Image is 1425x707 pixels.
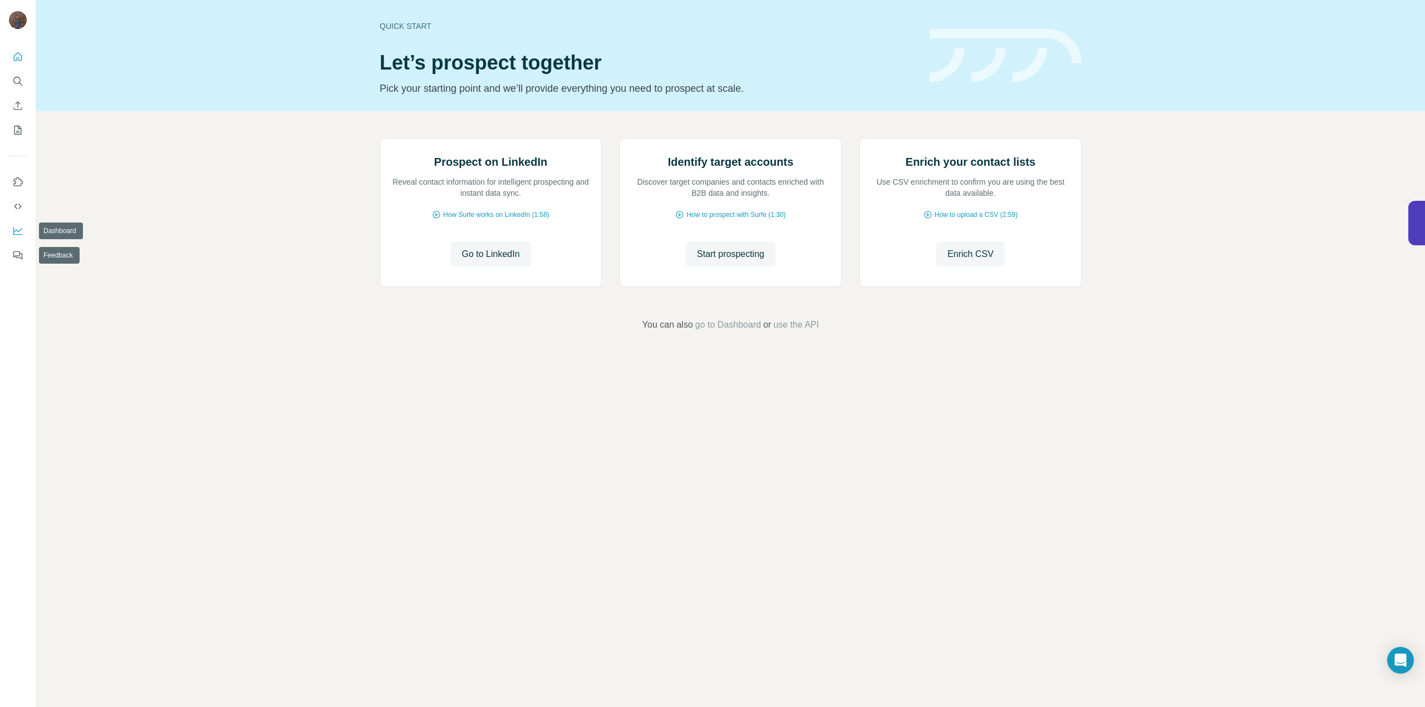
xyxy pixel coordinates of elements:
[935,210,1018,220] span: How to upload a CSV (2:59)
[697,248,764,261] span: Start prospecting
[631,176,830,199] p: Discover target companies and contacts enriched with B2B data and insights.
[930,29,1082,83] img: banner
[450,242,530,266] button: Go to LinkedIn
[773,318,819,332] button: use the API
[9,196,27,216] button: Use Surfe API
[9,245,27,265] button: Feedback
[1387,647,1414,674] div: Open Intercom Messenger
[9,172,27,192] button: Use Surfe on LinkedIn
[668,154,794,170] h2: Identify target accounts
[443,210,549,220] span: How Surfe works on LinkedIn (1:58)
[686,210,785,220] span: How to prospect with Surfe (1:30)
[642,318,693,332] span: You can also
[906,154,1035,170] h2: Enrich your contact lists
[763,318,771,332] span: or
[461,248,519,261] span: Go to LinkedIn
[391,176,590,199] p: Reveal contact information for intelligent prospecting and instant data sync.
[380,21,916,32] div: Quick start
[936,242,1005,266] button: Enrich CSV
[695,318,761,332] button: go to Dashboard
[9,47,27,67] button: Quick start
[871,176,1070,199] p: Use CSV enrichment to confirm you are using the best data available.
[380,81,916,96] p: Pick your starting point and we’ll provide everything you need to prospect at scale.
[434,154,547,170] h2: Prospect on LinkedIn
[9,221,27,241] button: Dashboard
[9,120,27,140] button: My lists
[9,71,27,91] button: Search
[380,52,916,74] h1: Let’s prospect together
[9,11,27,29] img: Avatar
[686,242,775,266] button: Start prospecting
[947,248,994,261] span: Enrich CSV
[9,96,27,116] button: Enrich CSV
